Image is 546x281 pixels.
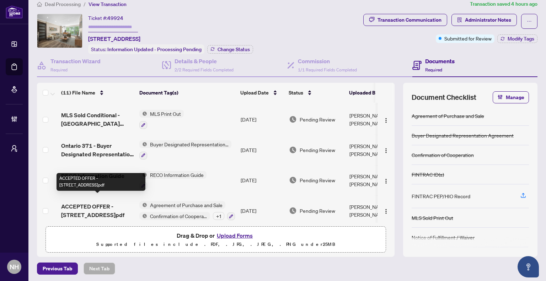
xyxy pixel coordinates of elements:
[506,92,524,103] span: Manage
[10,262,19,272] span: NH
[45,1,81,7] span: Deal Processing
[139,110,184,129] button: Status IconMLS Print Out
[289,146,297,154] img: Document Status
[139,171,147,179] img: Status Icon
[383,118,389,123] img: Logo
[412,151,474,159] div: Confirmation of Cooperation
[383,209,389,214] img: Logo
[289,207,297,215] img: Document Status
[383,148,389,153] img: Logo
[50,240,381,249] p: Supported files include .PDF, .JPG, .JPEG, .PNG under 25 MB
[457,17,462,22] span: solution
[139,201,235,220] button: Status IconAgreement of Purchase and SaleStatus IconConfirmation of Cooperation+1
[11,145,18,152] span: user-switch
[84,263,115,275] button: Next Tab
[451,14,517,26] button: Administrator Notes
[147,140,231,148] span: Buyer Designated Representation Agreement
[412,233,475,241] div: Notice of Fulfillment / Waiver
[215,231,255,240] button: Upload Forms
[298,57,357,65] h4: Commission
[89,1,127,7] span: View Transaction
[139,140,147,148] img: Status Icon
[147,212,210,220] span: Confirmation of Cooperation
[412,171,444,178] div: FINTRAC ID(s)
[218,47,250,52] span: Change Status
[37,2,42,7] span: home
[465,14,511,26] span: Administrator Notes
[347,104,400,135] td: [PERSON_NAME] San [PERSON_NAME]
[175,67,234,72] span: 2/2 Required Fields Completed
[107,46,202,53] span: Information Updated - Processing Pending
[61,111,134,128] span: MLS Sold Conditional - [GEOGRAPHIC_DATA] 339.pdf
[298,67,357,72] span: 1/1 Required Fields Completed
[50,67,68,72] span: Required
[380,114,392,125] button: Logo
[61,172,134,189] span: RECO Information Guide 3.pdf
[61,141,134,158] span: Ontario 371 - Buyer Designated Representation Agreement - Authority for Purchase or Lease 1.pdf
[378,14,441,26] div: Transaction Communication
[37,263,78,275] button: Previous Tab
[412,131,514,139] div: Buyer Designated Representation Agreement
[493,91,529,103] button: Manage
[363,14,447,26] button: Transaction Communication
[286,83,346,103] th: Status
[57,173,145,191] div: ACCEPTED OFFER - [STREET_ADDRESS]pdf
[50,57,101,65] h4: Transaction Wizard
[412,192,470,200] div: FINTRAC PEP/HIO Record
[238,104,286,135] td: [DATE]
[207,45,253,54] button: Change Status
[88,14,123,22] div: Ticket #:
[425,67,442,72] span: Required
[412,92,476,102] span: Document Checklist
[289,115,297,123] img: Document Status
[347,135,400,165] td: [PERSON_NAME] San [PERSON_NAME]
[289,176,297,184] img: Document Status
[380,205,392,216] button: Logo
[58,83,136,103] th: (11) File Name
[300,176,335,184] span: Pending Review
[412,214,453,222] div: MLS Sold Print Out
[238,135,286,165] td: [DATE]
[61,89,95,97] span: (11) File Name
[347,165,400,196] td: [PERSON_NAME] San [PERSON_NAME]
[444,34,492,42] span: Submitted for Review
[300,115,335,123] span: Pending Review
[527,19,532,24] span: ellipsis
[380,174,392,186] button: Logo
[88,44,204,54] div: Status:
[238,165,286,196] td: [DATE]
[425,57,455,65] h4: Documents
[61,202,134,219] span: ACCEPTED OFFER - [STREET_ADDRESS]pdf
[139,212,147,220] img: Status Icon
[147,171,207,179] span: RECO Information Guide
[177,231,255,240] span: Drag & Drop or
[383,178,389,184] img: Logo
[37,14,82,48] img: IMG-N12252859_1.jpg
[346,83,400,103] th: Uploaded By
[139,110,147,118] img: Status Icon
[6,5,23,18] img: logo
[347,195,400,226] td: [PERSON_NAME] San [PERSON_NAME]
[175,57,234,65] h4: Details & People
[240,89,269,97] span: Upload Date
[213,212,224,220] div: + 1
[300,146,335,154] span: Pending Review
[289,89,303,97] span: Status
[508,36,534,41] span: Modify Tags
[147,110,184,118] span: MLS Print Out
[46,227,386,253] span: Drag & Drop orUpload FormsSupported files include .PDF, .JPG, .JPEG, .PNG under25MB
[497,34,537,43] button: Modify Tags
[380,144,392,156] button: Logo
[412,112,484,120] div: Agreement of Purchase and Sale
[139,171,207,190] button: Status IconRECO Information Guide
[88,34,140,43] span: [STREET_ADDRESS]
[300,207,335,215] span: Pending Review
[139,140,231,160] button: Status IconBuyer Designated Representation Agreement
[43,263,72,274] span: Previous Tab
[136,83,237,103] th: Document Tag(s)
[518,256,539,277] button: Open asap
[237,83,286,103] th: Upload Date
[107,15,123,21] span: 49924
[139,201,147,209] img: Status Icon
[238,195,286,226] td: [DATE]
